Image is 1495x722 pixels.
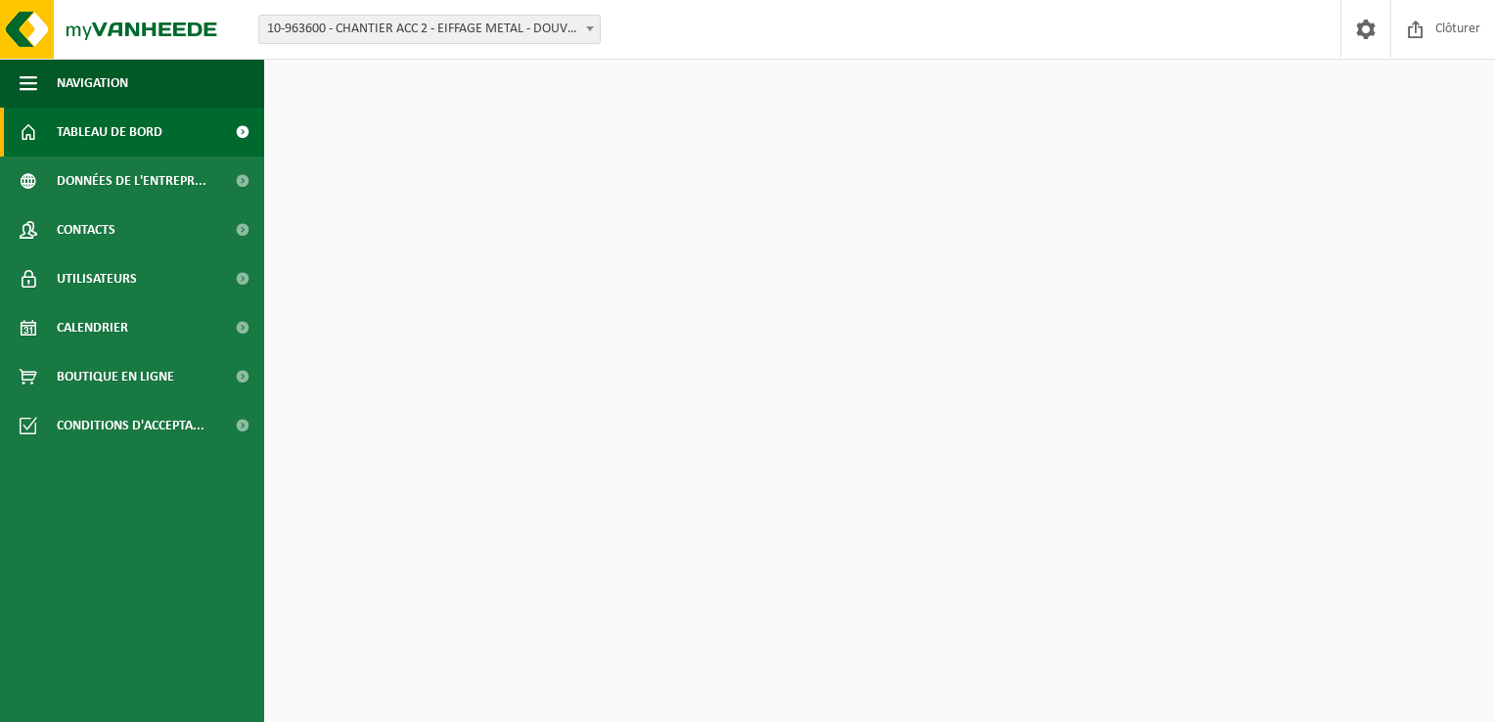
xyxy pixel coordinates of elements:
span: Calendrier [57,303,128,352]
span: Contacts [57,205,115,254]
span: Tableau de bord [57,108,162,157]
span: 10-963600 - CHANTIER ACC 2 - EIFFAGE METAL - DOUVRIN [258,15,601,44]
span: Utilisateurs [57,254,137,303]
span: Navigation [57,59,128,108]
span: Données de l'entrepr... [57,157,206,205]
span: Conditions d'accepta... [57,401,204,450]
span: 10-963600 - CHANTIER ACC 2 - EIFFAGE METAL - DOUVRIN [259,16,600,43]
span: Boutique en ligne [57,352,174,401]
